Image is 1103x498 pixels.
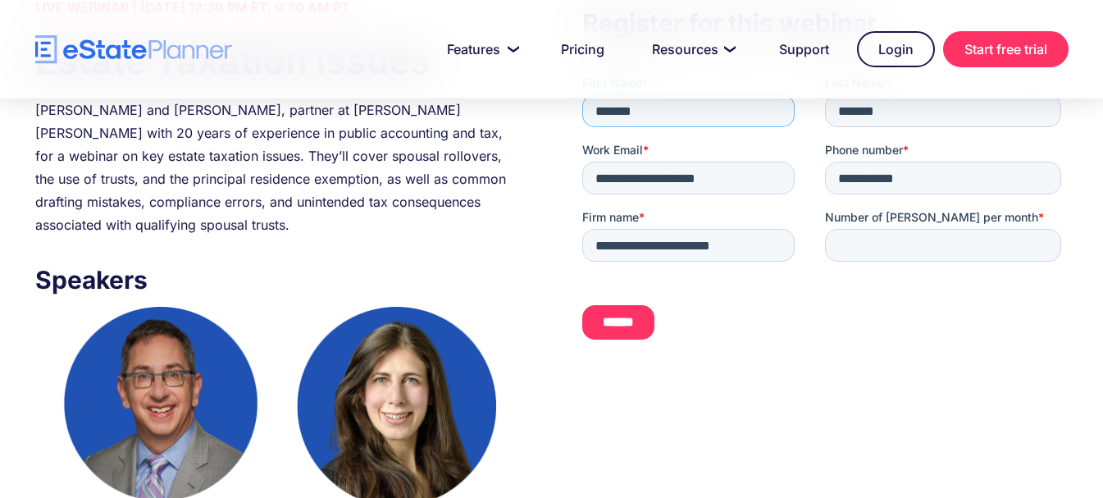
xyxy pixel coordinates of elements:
[35,35,232,64] a: home
[632,33,751,66] a: Resources
[582,75,1068,354] iframe: Form 0
[857,31,935,67] a: Login
[541,33,624,66] a: Pricing
[759,33,849,66] a: Support
[427,33,533,66] a: Features
[943,31,1069,67] a: Start free trial
[35,261,521,299] h3: Speakers
[35,98,521,236] div: [PERSON_NAME] and [PERSON_NAME], partner at [PERSON_NAME] [PERSON_NAME] with 20 years of experien...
